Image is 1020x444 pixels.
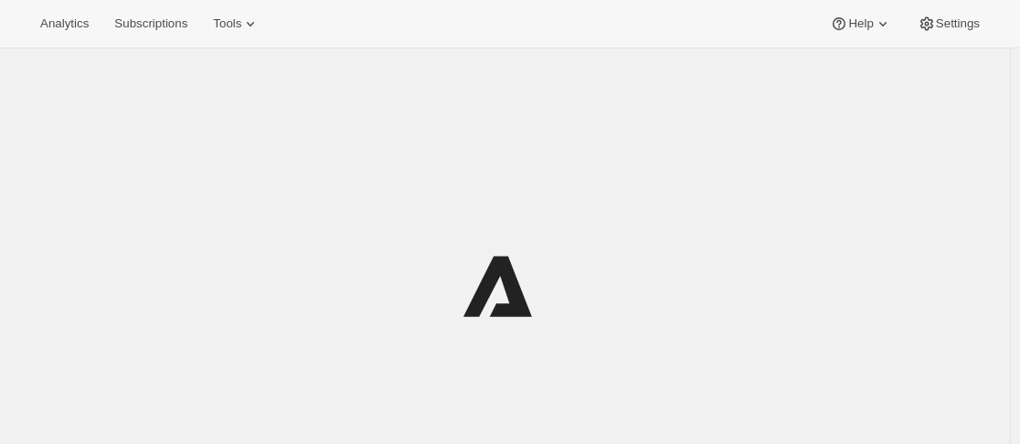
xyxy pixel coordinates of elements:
[819,11,902,37] button: Help
[936,16,980,31] span: Settings
[907,11,991,37] button: Settings
[848,16,873,31] span: Help
[40,16,89,31] span: Analytics
[213,16,241,31] span: Tools
[114,16,187,31] span: Subscriptions
[29,11,100,37] button: Analytics
[103,11,198,37] button: Subscriptions
[202,11,271,37] button: Tools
